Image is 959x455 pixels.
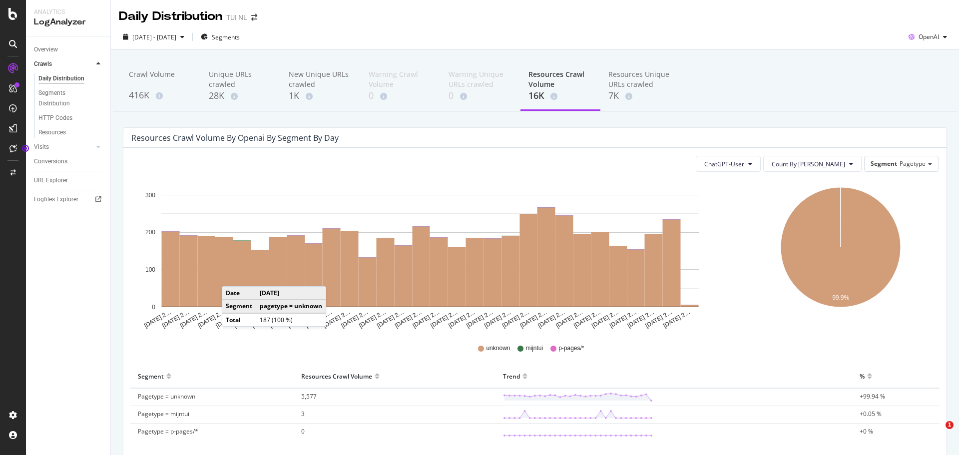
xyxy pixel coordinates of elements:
[34,8,102,16] div: Analytics
[608,69,672,89] div: Resources Unique URLs crawled
[919,32,939,41] span: OpenAI
[209,69,273,89] div: Unique URLs crawled
[38,127,103,138] a: Resources
[38,73,103,84] a: Daily Distribution
[449,89,512,102] div: 0
[119,8,222,25] div: Daily Distribution
[900,159,926,168] span: Pagetype
[34,156,67,167] div: Conversions
[152,304,155,311] text: 0
[21,144,30,153] div: Tooltip anchor
[289,89,353,102] div: 1K
[38,127,66,138] div: Resources
[38,113,72,123] div: HTTP Codes
[197,29,244,45] button: Segments
[119,29,188,45] button: [DATE] - [DATE]
[34,59,93,69] a: Crawls
[34,156,103,167] a: Conversions
[772,160,845,168] span: Count By Day
[832,294,849,301] text: 99.9%
[209,89,273,102] div: 28K
[34,142,49,152] div: Visits
[256,313,326,326] td: 187 (100 %)
[925,421,949,445] iframe: Intercom live chat
[301,392,317,401] span: 5,577
[38,88,103,109] a: Segments Distribution
[301,427,305,436] span: 0
[34,194,78,205] div: Logfiles Explorer
[34,175,68,186] div: URL Explorer
[256,287,326,300] td: [DATE]
[696,156,761,172] button: ChatGPT-User
[34,194,103,205] a: Logfiles Explorer
[763,156,862,172] button: Count By [PERSON_NAME]
[226,12,247,22] div: TUI NL
[449,69,512,89] div: Warning Unique URLs crawled
[946,421,954,429] span: 1
[34,16,102,28] div: LogAnalyzer
[138,427,198,436] span: Pagetype = p-pages/*
[486,344,510,353] span: unknown
[608,89,672,102] div: 7K
[129,89,193,102] div: 416K
[289,69,353,89] div: New Unique URLs crawled
[860,410,882,418] span: +0.05 %
[129,69,193,88] div: Crawl Volume
[145,229,155,236] text: 200
[138,392,195,401] span: Pagetype = unknown
[145,192,155,199] text: 300
[34,59,52,69] div: Crawls
[256,300,326,313] td: pagetype = unknown
[38,113,103,123] a: HTTP Codes
[744,180,937,330] svg: A chart.
[145,266,155,273] text: 100
[301,368,372,384] div: Resources Crawl Volume
[138,368,164,384] div: Segment
[251,14,257,21] div: arrow-right-arrow-left
[132,33,176,41] span: [DATE] - [DATE]
[222,313,256,326] td: Total
[860,427,873,436] span: +0 %
[222,287,256,300] td: Date
[138,410,189,418] span: Pagetype = mijntui
[871,159,897,168] span: Segment
[34,44,103,55] a: Overview
[704,160,744,168] span: ChatGPT-User
[369,89,433,102] div: 0
[905,29,951,45] button: OpenAI
[860,368,865,384] div: %
[860,392,885,401] span: +99.94 %
[301,410,305,418] span: 3
[528,89,592,102] div: 16K
[34,142,93,152] a: Visits
[528,69,592,89] div: Resources Crawl Volume
[503,368,520,384] div: Trend
[38,73,84,84] div: Daily Distribution
[222,300,256,313] td: Segment
[212,33,240,41] span: Segments
[558,344,584,353] span: p-pages/*
[34,44,58,55] div: Overview
[131,180,729,330] svg: A chart.
[38,88,94,109] div: Segments Distribution
[369,69,433,89] div: Warning Crawl Volume
[525,344,543,353] span: mijntui
[34,175,103,186] a: URL Explorer
[131,133,339,143] div: Resources Crawl Volume by openai by Segment by Day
